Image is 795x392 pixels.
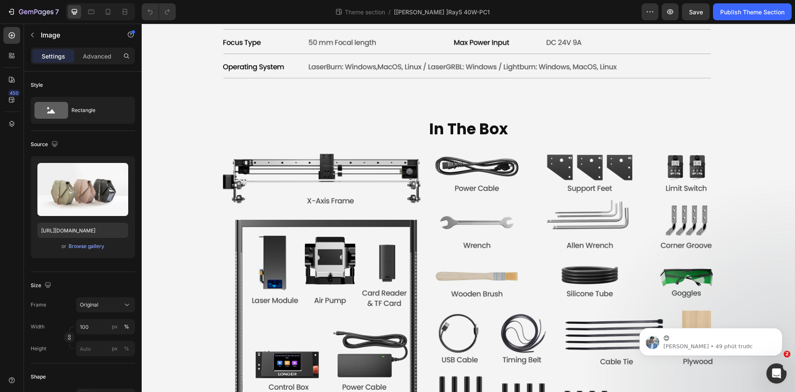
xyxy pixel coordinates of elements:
[31,301,46,309] label: Frame
[720,8,784,16] div: Publish Theme Section
[682,3,710,20] button: Save
[124,323,129,331] div: %
[42,52,65,61] p: Settings
[689,8,703,16] span: Save
[80,301,98,309] span: Original
[142,3,176,20] div: Undo/Redo
[394,8,490,16] span: [[PERSON_NAME] ]Ray5 40W-PC1
[121,322,132,332] button: px
[69,243,104,250] div: Browse gallery
[713,3,792,20] button: Publish Theme Section
[55,7,59,17] p: 7
[142,24,795,392] iframe: Design area
[83,52,111,61] p: Advanced
[784,351,790,357] span: 2
[41,30,112,40] p: Image
[112,323,118,331] div: px
[76,341,135,356] input: px%
[766,363,787,384] iframe: Intercom live chat
[110,322,120,332] button: %
[627,310,795,369] iframe: Intercom notifications tin nhắn
[110,344,120,354] button: %
[124,345,129,352] div: %
[31,81,43,89] div: Style
[8,90,20,96] div: 450
[76,297,135,312] button: Original
[68,242,105,251] button: Browse gallery
[37,163,128,216] img: preview-image
[61,241,66,251] span: or
[31,323,45,331] label: Width
[343,8,387,16] span: Theme section
[37,223,128,238] input: https://example.com/image.jpg
[31,280,53,291] div: Size
[31,139,60,150] div: Source
[71,101,123,120] div: Rectangle
[3,3,63,20] button: 7
[31,345,46,352] label: Height
[388,8,391,16] span: /
[76,319,135,334] input: px%
[121,344,132,354] button: px
[31,373,46,381] div: Shape
[112,345,118,352] div: px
